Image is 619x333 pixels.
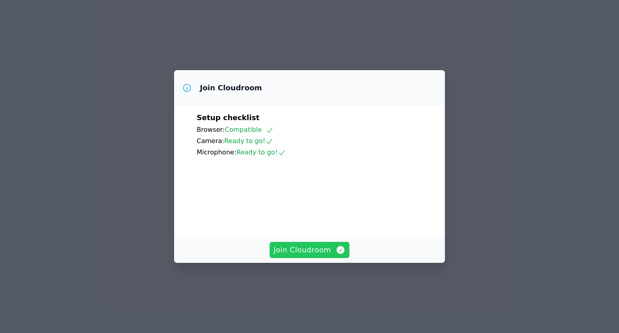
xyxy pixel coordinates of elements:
span: Ready to go! [237,148,286,156]
span: Setup checklist [197,113,260,122]
span: Join Cloudroom [274,244,346,256]
span: Ready to go! [224,137,273,145]
span: Compatible [225,126,274,133]
span: Camera: [197,137,224,145]
h3: Join Cloudroom [200,83,262,93]
span: Microphone: [197,148,237,156]
span: Browser: [197,126,225,133]
button: Join Cloudroom [270,242,350,258]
